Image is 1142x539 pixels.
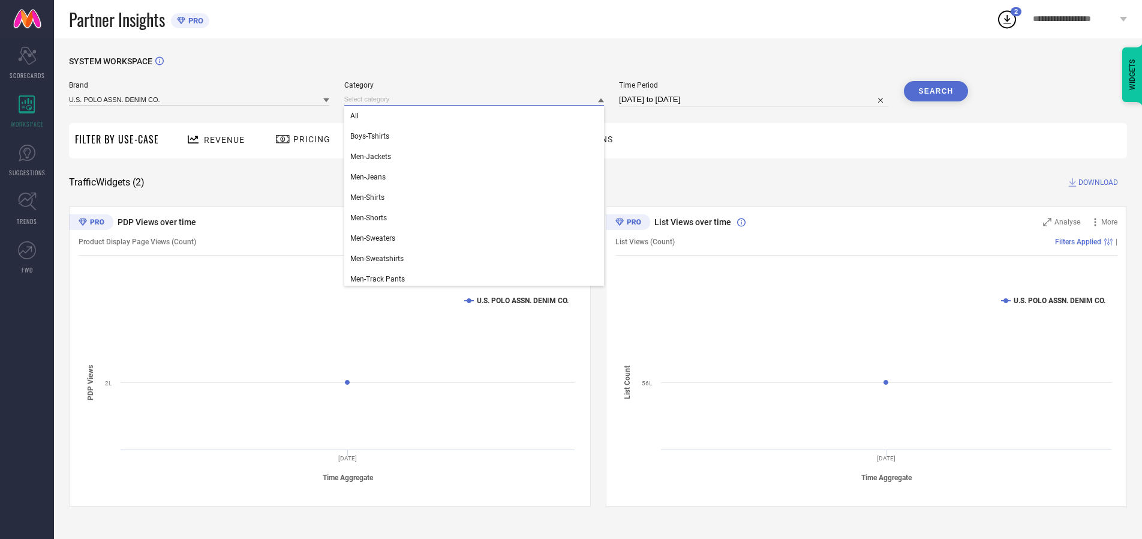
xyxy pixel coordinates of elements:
[344,208,605,228] div: Men-Shorts
[877,455,895,462] text: [DATE]
[105,380,112,387] text: 2L
[344,167,605,187] div: Men-Jeans
[619,92,889,107] input: Select time period
[350,214,387,222] span: Men-Shorts
[293,134,330,144] span: Pricing
[344,146,605,167] div: Men-Jackets
[75,132,159,146] span: Filter By Use-Case
[1014,297,1105,305] text: U.S. POLO ASSN. DENIM CO.
[69,81,329,89] span: Brand
[17,217,37,226] span: TRENDS
[615,238,675,246] span: List Views (Count)
[654,217,731,227] span: List Views over time
[477,297,569,305] text: U.S. POLO ASSN. DENIM CO.
[350,193,384,202] span: Men-Shirts
[323,474,374,482] tspan: Time Aggregate
[1014,8,1018,16] span: 2
[623,366,632,399] tspan: List Count
[350,152,391,161] span: Men-Jackets
[344,248,605,269] div: Men-Sweatshirts
[344,126,605,146] div: Boys-Tshirts
[344,269,605,289] div: Men-Track Pants
[1055,238,1101,246] span: Filters Applied
[1101,218,1117,226] span: More
[904,81,969,101] button: Search
[642,380,653,387] text: 56L
[10,71,45,80] span: SCORECARDS
[1043,218,1051,226] svg: Zoom
[69,7,165,32] span: Partner Insights
[350,112,359,120] span: All
[1054,218,1080,226] span: Analyse
[11,119,44,128] span: WORKSPACE
[9,168,46,177] span: SUGGESTIONS
[344,106,605,126] div: All
[69,56,152,66] span: SYSTEM WORKSPACE
[69,214,113,232] div: Premium
[350,234,395,242] span: Men-Sweaters
[861,474,912,482] tspan: Time Aggregate
[185,16,203,25] span: PRO
[344,228,605,248] div: Men-Sweaters
[619,81,889,89] span: Time Period
[344,187,605,208] div: Men-Shirts
[1116,238,1117,246] span: |
[1078,176,1118,188] span: DOWNLOAD
[69,176,145,188] span: Traffic Widgets ( 2 )
[350,254,404,263] span: Men-Sweatshirts
[344,81,605,89] span: Category
[118,217,196,227] span: PDP Views over time
[22,265,33,274] span: FWD
[338,455,357,462] text: [DATE]
[350,275,405,283] span: Men-Track Pants
[996,8,1018,30] div: Open download list
[350,173,386,181] span: Men-Jeans
[606,214,650,232] div: Premium
[344,93,605,106] input: Select category
[204,135,245,145] span: Revenue
[86,364,95,400] tspan: PDP Views
[350,132,389,140] span: Boys-Tshirts
[79,238,196,246] span: Product Display Page Views (Count)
